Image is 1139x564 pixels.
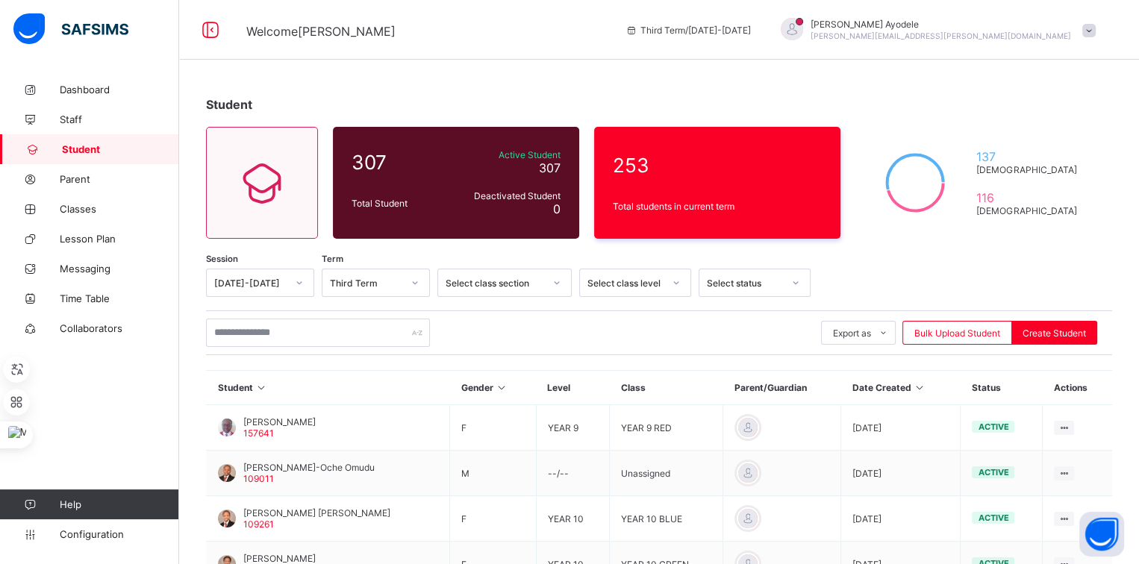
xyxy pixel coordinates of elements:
[536,496,609,542] td: YEAR 10
[60,113,179,125] span: Staff
[811,31,1071,40] span: [PERSON_NAME][EMAIL_ADDRESS][PERSON_NAME][DOMAIN_NAME]
[841,405,961,451] td: [DATE]
[766,18,1103,43] div: SolomonAyodele
[243,553,316,564] span: [PERSON_NAME]
[976,190,1083,205] span: 116
[60,322,179,334] span: Collaborators
[1023,328,1086,339] span: Create Student
[978,422,1008,432] span: active
[553,201,561,216] span: 0
[450,451,537,496] td: M
[322,254,343,264] span: Term
[978,513,1008,523] span: active
[60,292,179,304] span: Time Table
[976,149,1083,164] span: 137
[914,328,1000,339] span: Bulk Upload Student
[60,498,178,510] span: Help
[455,190,561,201] span: Deactivated Student
[60,263,179,275] span: Messaging
[610,405,723,451] td: YEAR 9 RED
[625,25,751,36] span: session/term information
[243,462,375,473] span: [PERSON_NAME]-Oche Omudu
[1043,371,1112,405] th: Actions
[450,405,537,451] td: F
[60,203,179,215] span: Classes
[976,164,1083,175] span: [DEMOGRAPHIC_DATA]
[841,451,961,496] td: [DATE]
[455,149,561,160] span: Active Student
[833,328,871,339] span: Export as
[243,507,390,518] span: [PERSON_NAME] [PERSON_NAME]
[255,382,268,393] i: Sort in Ascending Order
[587,278,664,289] div: Select class level
[707,278,783,289] div: Select status
[206,254,238,264] span: Session
[206,97,252,112] span: Student
[60,233,179,245] span: Lesson Plan
[207,371,450,405] th: Student
[914,382,926,393] i: Sort in Ascending Order
[610,451,723,496] td: Unassigned
[536,451,609,496] td: --/--
[352,151,447,174] span: 307
[536,371,609,405] th: Level
[214,278,287,289] div: [DATE]-[DATE]
[243,473,274,484] span: 109011
[841,496,961,542] td: [DATE]
[811,19,1071,30] span: [PERSON_NAME] Ayodele
[610,496,723,542] td: YEAR 10 BLUE
[723,371,841,405] th: Parent/Guardian
[536,405,609,451] td: YEAR 9
[330,278,402,289] div: Third Term
[610,371,723,405] th: Class
[60,84,179,95] span: Dashboard
[613,154,822,177] span: 253
[246,24,396,39] span: Welcome [PERSON_NAME]
[450,371,537,405] th: Gender
[243,518,274,530] span: 109261
[613,201,822,212] span: Total students in current term
[450,496,537,542] td: F
[841,371,961,405] th: Date Created
[243,427,274,439] span: 157641
[13,13,128,45] img: safsims
[496,382,508,393] i: Sort in Ascending Order
[961,371,1043,405] th: Status
[348,194,451,213] div: Total Student
[446,278,544,289] div: Select class section
[60,528,178,540] span: Configuration
[60,173,179,185] span: Parent
[243,416,316,427] span: [PERSON_NAME]
[978,467,1008,477] span: active
[976,205,1083,216] span: [DEMOGRAPHIC_DATA]
[1079,512,1124,557] button: Open asap
[539,160,561,175] span: 307
[62,143,179,155] span: Student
